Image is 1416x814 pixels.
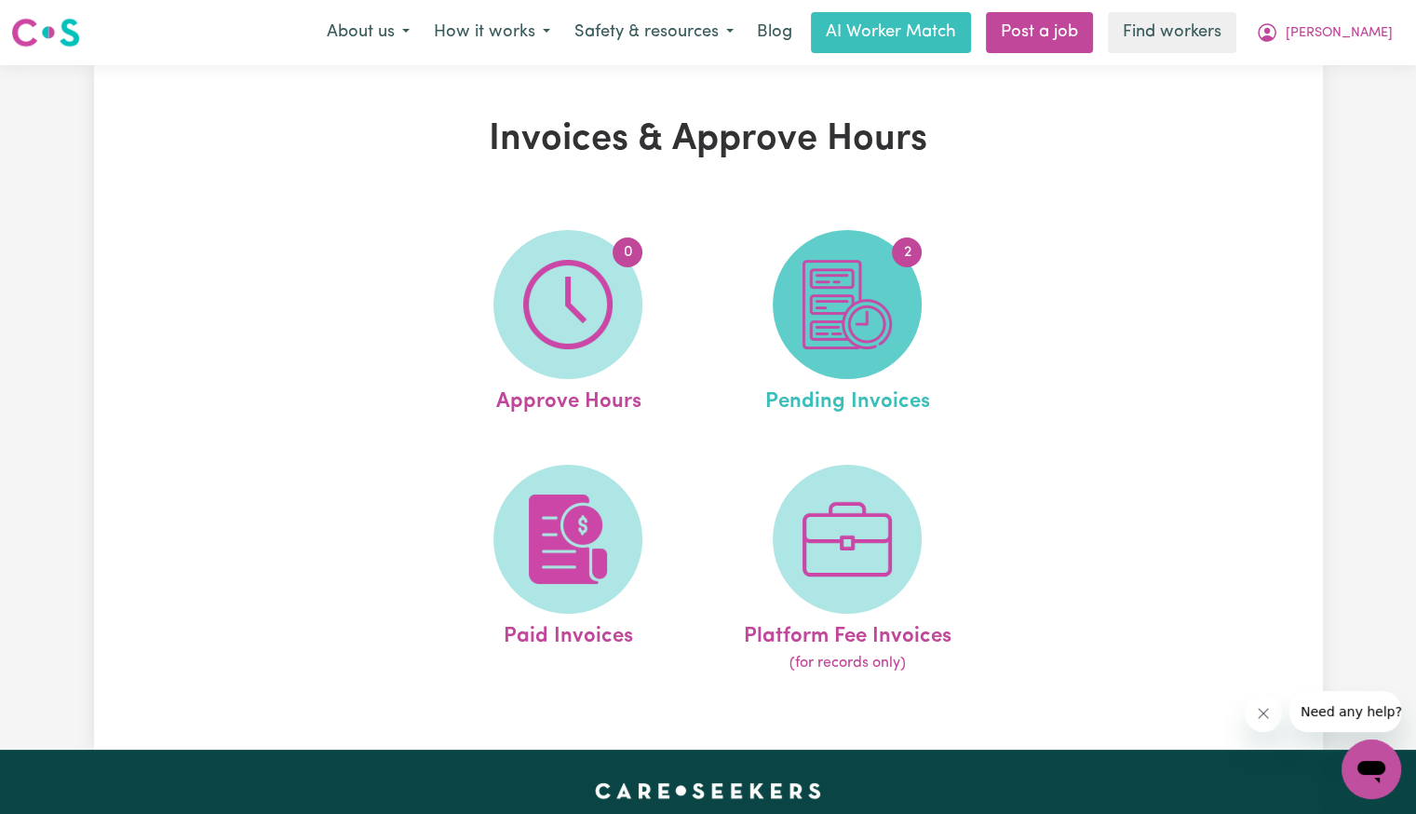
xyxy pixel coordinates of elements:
[1245,695,1282,732] iframe: Close message
[1286,23,1393,44] span: [PERSON_NAME]
[986,12,1093,53] a: Post a job
[613,237,642,267] span: 0
[1289,691,1401,732] iframe: Message from company
[310,117,1107,162] h1: Invoices & Approve Hours
[11,16,80,49] img: Careseekers logo
[11,11,80,54] a: Careseekers logo
[1342,739,1401,799] iframe: Button to launch messaging window
[422,13,562,52] button: How it works
[744,614,951,653] span: Platform Fee Invoices
[765,379,930,418] span: Pending Invoices
[746,12,803,53] a: Blog
[811,12,971,53] a: AI Worker Match
[504,614,633,653] span: Paid Invoices
[434,465,702,675] a: Paid Invoices
[562,13,746,52] button: Safety & resources
[789,652,906,674] span: (for records only)
[1108,12,1236,53] a: Find workers
[315,13,422,52] button: About us
[495,379,641,418] span: Approve Hours
[1244,13,1405,52] button: My Account
[11,13,113,28] span: Need any help?
[595,783,821,798] a: Careseekers home page
[434,230,702,418] a: Approve Hours
[713,230,981,418] a: Pending Invoices
[713,465,981,675] a: Platform Fee Invoices(for records only)
[892,237,922,267] span: 2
